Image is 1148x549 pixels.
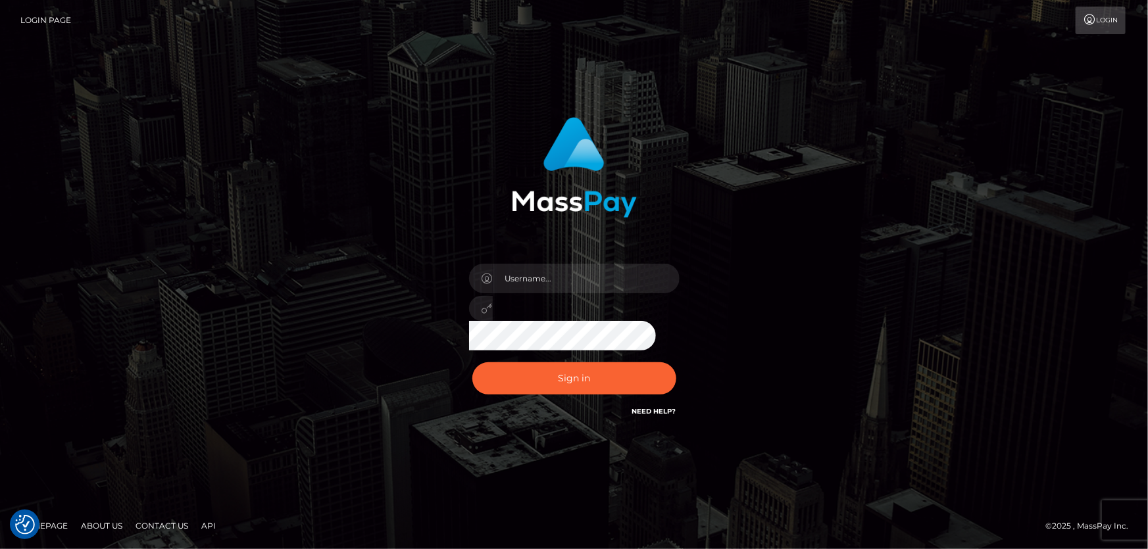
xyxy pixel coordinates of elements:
[15,515,35,535] button: Consent Preferences
[14,515,73,536] a: Homepage
[512,117,637,218] img: MassPay Login
[76,515,128,536] a: About Us
[1076,7,1126,34] a: Login
[1045,519,1138,533] div: © 2025 , MassPay Inc.
[130,515,193,536] a: Contact Us
[472,362,676,394] button: Sign in
[15,515,35,535] img: Revisit consent button
[632,407,676,416] a: Need Help?
[196,515,221,536] a: API
[493,264,680,293] input: Username...
[20,7,71,34] a: Login Page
